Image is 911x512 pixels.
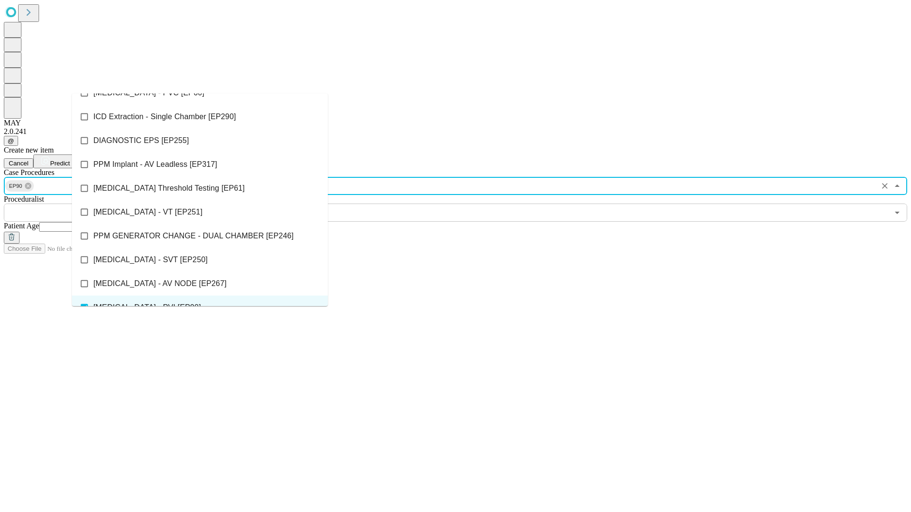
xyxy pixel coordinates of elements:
[891,206,904,219] button: Open
[891,179,904,193] button: Close
[4,136,18,146] button: @
[93,159,217,170] span: PPM Implant - AV Leadless [EP317]
[4,119,907,127] div: MAY
[8,137,14,144] span: @
[9,160,29,167] span: Cancel
[93,183,245,194] span: [MEDICAL_DATA] Threshold Testing [EP61]
[93,206,202,218] span: [MEDICAL_DATA] - VT [EP251]
[5,181,26,192] span: EP90
[93,278,227,289] span: [MEDICAL_DATA] - AV NODE [EP267]
[33,154,77,168] button: Predict
[4,127,907,136] div: 2.0.241
[878,179,891,193] button: Clear
[93,302,201,313] span: [MEDICAL_DATA] - PVI [EP90]
[93,230,294,242] span: PPM GENERATOR CHANGE - DUAL CHAMBER [EP246]
[93,111,236,123] span: ICD Extraction - Single Chamber [EP290]
[5,180,34,192] div: EP90
[4,168,54,176] span: Scheduled Procedure
[4,146,54,154] span: Create new item
[50,160,70,167] span: Predict
[4,195,44,203] span: Proceduralist
[93,254,208,266] span: [MEDICAL_DATA] - SVT [EP250]
[4,222,39,230] span: Patient Age
[4,158,33,168] button: Cancel
[93,135,189,146] span: DIAGNOSTIC EPS [EP255]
